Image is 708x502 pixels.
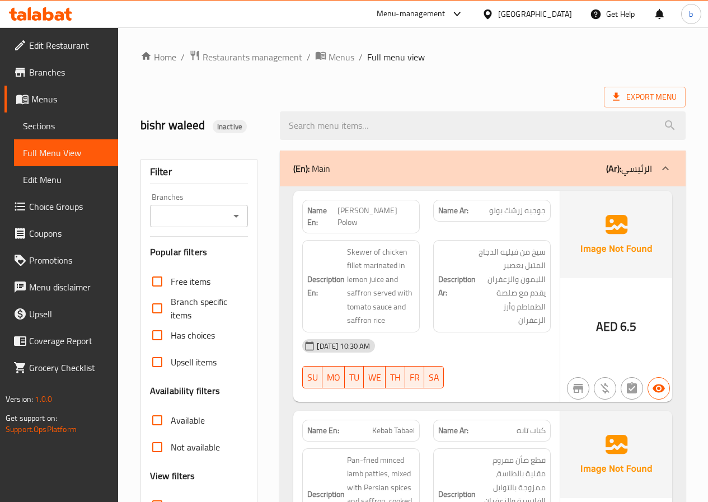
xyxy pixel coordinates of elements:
a: Coupons [4,220,118,247]
span: Full Menu View [23,146,109,159]
span: Has choices [171,329,215,342]
span: Kebab Tabaei [372,425,415,437]
span: Version: [6,392,33,406]
span: Inactive [213,121,247,132]
a: Grocery Checklist [4,354,118,381]
a: Menus [315,50,354,64]
div: [GEOGRAPHIC_DATA] [498,8,572,20]
span: Upsell items [171,355,217,369]
span: TH [390,369,401,386]
span: Not available [171,440,220,454]
span: Menus [329,50,354,64]
h3: View filters [150,470,195,482]
a: Edit Restaurant [4,32,118,59]
span: Branch specific items [171,295,240,322]
h3: Availability filters [150,384,220,397]
button: Open [228,208,244,224]
strong: Name Ar: [438,425,468,437]
span: Promotions [29,254,109,267]
span: AED [596,316,618,337]
span: Menus [31,92,109,106]
button: Purchased item [594,377,616,400]
div: Filter [150,160,248,184]
button: WE [364,366,386,388]
a: Sections [14,112,118,139]
span: Full menu view [367,50,425,64]
a: Coverage Report [4,327,118,354]
span: Sections [23,119,109,133]
button: Not has choices [621,377,643,400]
button: TU [345,366,364,388]
span: FR [410,369,420,386]
a: Home [140,50,176,64]
span: جوجيه زرشك بولو [489,205,546,217]
div: (En): Main(Ar):الرئيسي [280,151,686,186]
b: (Ar): [606,160,621,177]
button: Not branch specific item [567,377,589,400]
strong: Description En: [307,273,345,300]
span: TU [349,369,359,386]
span: MO [327,369,340,386]
span: Menu disclaimer [29,280,109,294]
strong: Name Ar: [438,205,468,217]
button: MO [322,366,345,388]
span: Upsell [29,307,109,321]
a: Menu disclaimer [4,274,118,301]
a: Branches [4,59,118,86]
nav: breadcrumb [140,50,686,64]
div: Inactive [213,120,247,133]
span: Export Menu [613,90,677,104]
span: Export Menu [604,87,686,107]
span: WE [368,369,381,386]
div: Menu-management [377,7,446,21]
img: Ae5nvW7+0k+MAAAAAElFTkSuQmCC [560,191,672,278]
button: Available [648,377,670,400]
span: Restaurants management [203,50,302,64]
span: Skewer of chicken fillet marinated in lemon juice and saffron served with tomato sauce and saffro... [347,245,415,327]
li: / [307,50,311,64]
h2: bishr waleed [140,117,267,134]
a: Choice Groups [4,193,118,220]
span: SU [307,369,318,386]
span: SA [429,369,439,386]
p: الرئيسي [606,162,652,175]
span: Grocery Checklist [29,361,109,374]
span: Get support on: [6,411,57,425]
a: Upsell [4,301,118,327]
li: / [359,50,363,64]
span: Edit Menu [23,173,109,186]
button: TH [386,366,405,388]
span: Choice Groups [29,200,109,213]
span: كباب تابه [517,425,546,437]
span: سيخ من فيليه الدجاج المتبل بعصير الليمون والزعفران يقدم مع صلصة الطماطم وأرز الزعفران [478,245,546,327]
a: Menus [4,86,118,112]
span: Coverage Report [29,334,109,348]
span: [PERSON_NAME] Polow [337,205,415,228]
span: Edit Restaurant [29,39,109,52]
p: Main [293,162,330,175]
b: (En): [293,160,310,177]
button: SA [424,366,444,388]
a: Support.OpsPlatform [6,422,77,437]
button: SU [302,366,322,388]
li: / [181,50,185,64]
span: 1.0.0 [35,392,52,406]
a: Promotions [4,247,118,274]
span: 6.5 [620,316,636,337]
span: [DATE] 10:30 AM [312,341,374,351]
a: Edit Menu [14,166,118,193]
strong: Name En: [307,425,339,437]
a: Restaurants management [189,50,302,64]
h3: Popular filters [150,246,248,259]
strong: Description Ar: [438,273,476,300]
input: search [280,111,686,140]
span: Free items [171,275,210,288]
a: Full Menu View [14,139,118,166]
button: FR [405,366,424,388]
span: Branches [29,65,109,79]
img: Ae5nvW7+0k+MAAAAAElFTkSuQmCC [560,411,672,498]
span: Available [171,414,205,427]
span: b [689,8,693,20]
span: Coupons [29,227,109,240]
strong: Name En: [307,205,337,228]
